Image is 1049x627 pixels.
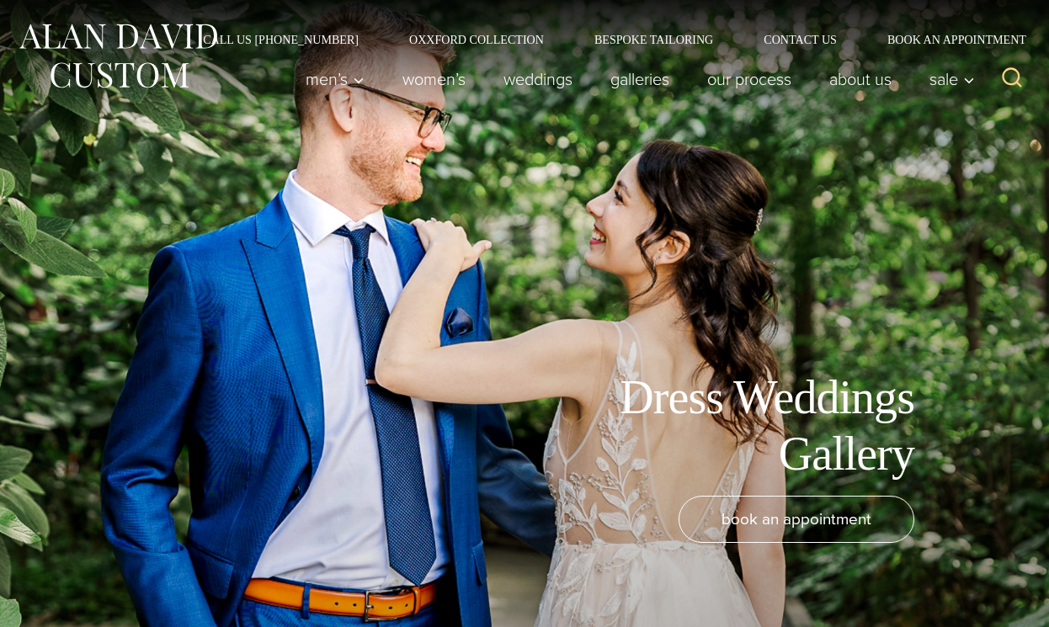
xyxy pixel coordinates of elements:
[569,34,738,45] a: Bespoke Tailoring
[679,496,914,543] a: book an appointment
[178,34,1032,45] nav: Secondary Navigation
[485,62,592,96] a: weddings
[689,62,811,96] a: Our Process
[384,34,569,45] a: Oxxford Collection
[17,19,219,93] img: Alan David Custom
[862,34,1032,45] a: Book an Appointment
[811,62,911,96] a: About Us
[992,59,1032,99] button: View Search Form
[929,71,975,88] span: Sale
[738,34,862,45] a: Contact Us
[306,71,365,88] span: Men’s
[178,34,384,45] a: Call Us [PHONE_NUMBER]
[592,62,689,96] a: Galleries
[384,62,485,96] a: Women’s
[287,62,984,96] nav: Primary Navigation
[722,507,871,531] span: book an appointment
[535,369,914,482] h1: Dress Weddings Gallery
